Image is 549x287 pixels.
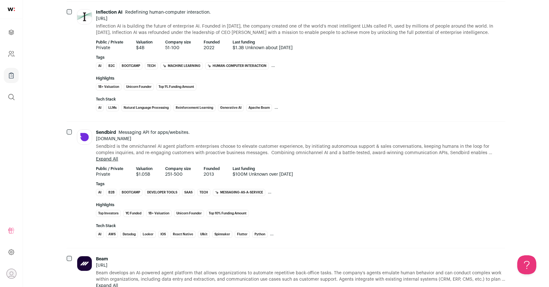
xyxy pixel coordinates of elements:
[96,16,107,21] a: [URL]
[96,24,494,35] span: Inflection AI is building the future of enterprise AI. Founded in [DATE], the company created one...
[96,156,118,162] button: Expand All
[156,83,196,90] li: Top 1% Funding Amount
[77,130,92,144] img: a6116b08d711a111e9f316296bad5cacab6688d4653cb984cfafe88a122a3c6d.jpg
[106,189,117,196] li: B2B
[96,263,107,268] a: [URL]
[246,104,272,111] li: Apache Beam
[171,231,195,238] li: React Native
[96,257,108,261] span: Beam
[96,55,505,60] strong: Tags
[124,10,211,15] span: Redefining human-computer interaction.
[4,25,19,40] a: Projects
[8,8,15,11] img: wellfound-shorthand-0d5821cbd27db2630d0214b213865d53afaa358527fdda9d0ea32b1df1b89c2c.svg
[123,210,144,217] li: YC Funded
[204,40,220,45] strong: Founded
[96,83,121,90] li: 1B+ Valuation
[233,45,293,51] span: $1.3B Unknown about [DATE]
[96,171,123,178] span: Private
[233,40,293,45] strong: Last funding
[96,40,123,45] strong: Public / Private
[77,10,92,24] img: 5df9869fb06401fb3de55d09a41f98f665538b87542c14f9f0bbfd5f11becb84.jpg
[174,210,204,217] li: Unicorn Founder
[96,189,104,196] li: AI
[124,83,154,90] li: Unicorn Founder
[121,104,171,111] li: Natural Language Processing
[6,269,17,279] button: Open dropdown
[120,231,138,238] li: Datadog
[96,137,131,141] a: [DOMAIN_NAME]
[145,62,158,69] li: Tech
[96,210,121,217] li: Top Investors
[96,143,505,156] span: Sendbird is the omnichannel AI agent platform enterprises choose to elevate customer experience, ...
[96,104,104,111] li: AI
[517,255,536,274] iframe: Toggle Customer Support
[212,231,232,238] li: Spinnaker
[198,231,210,238] li: UIkit
[204,45,220,51] span: 2022
[96,270,505,283] span: Beam develops an AI-powered agent platform that allows organizations to automate repetitive back-...
[119,62,142,69] li: Bootcamp
[218,104,244,111] li: Generative AI
[96,166,123,171] strong: Public / Private
[233,166,293,171] strong: Last funding
[205,62,269,69] li: Human-Computer Interaction
[146,210,172,217] li: 1B+ Valuation
[165,40,191,45] strong: Company size
[96,181,505,186] strong: Tags
[204,171,220,178] span: 2013
[252,231,268,238] li: Python
[96,97,505,102] strong: Tech Stack
[165,45,191,51] span: 51-100
[207,210,249,217] li: Top 10% Funding Amount
[119,189,142,196] li: Bootcamp
[233,171,293,178] span: $100M Unknown over [DATE]
[136,40,152,45] strong: Valuation
[4,68,19,83] a: Company Lists
[96,62,104,69] li: AI
[96,223,505,228] strong: Tech Stack
[165,166,191,171] strong: Company size
[235,231,250,238] li: Flutter
[106,62,117,69] li: B2C
[204,166,220,171] strong: Founded
[106,104,119,111] li: LLMs
[140,231,156,238] li: Looker
[96,10,123,15] span: Inflection AI
[268,189,298,196] li: API Services
[96,76,505,81] strong: Highlights
[117,130,190,135] span: Messaging API for apps/websites.
[4,46,19,62] a: Company and ATS Settings
[96,202,505,207] strong: Highlights
[136,171,152,178] span: $1.05B
[270,231,295,238] li: Elasticsearch
[158,231,168,238] li: iOS
[136,166,152,171] strong: Valuation
[160,62,203,69] li: Machine Learning
[197,189,210,196] li: Tech
[136,45,152,51] span: $4B
[96,231,104,238] li: AI
[145,189,180,196] li: Developer Tools
[173,104,215,111] li: Reinforcement Learning
[106,231,118,238] li: AWS
[96,130,116,135] span: Sendbird
[77,256,92,271] img: 98db0bf4ebcb357a6d92c1eb5c28b85b8673e67d4e759299e0e0cdc36f913121.png
[96,45,123,51] span: Private
[165,171,191,178] span: 251-500
[182,189,195,196] li: SaaS
[213,189,265,196] li: Messaging-as-a-Service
